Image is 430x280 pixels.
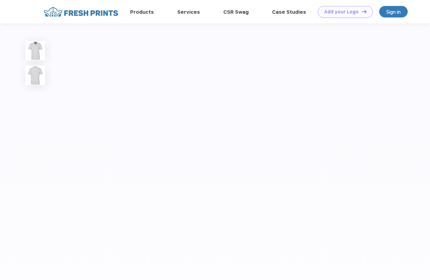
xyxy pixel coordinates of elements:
a: Sign in [379,6,408,17]
div: Sign in [386,8,401,16]
img: fo%20logo%202.webp [42,6,120,18]
img: func=resize&h=100 [25,65,45,85]
a: Products [130,9,154,15]
img: func=resize&h=100 [25,41,45,60]
img: DT [362,10,367,13]
div: Add your Logo [324,9,359,15]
